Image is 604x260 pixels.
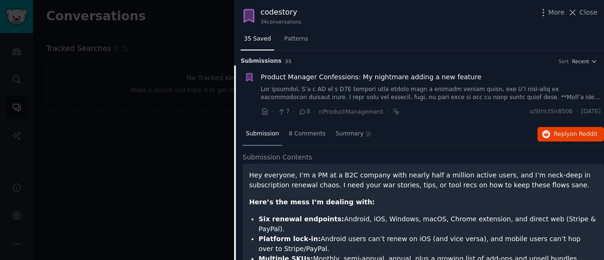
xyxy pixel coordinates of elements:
[386,107,388,117] span: ·
[260,18,302,25] div: 34 conversation s
[572,58,589,65] span: Recent
[241,32,274,51] a: 35 Saved
[538,8,565,17] button: More
[572,58,597,65] button: Recent
[277,108,289,116] span: 7
[336,130,363,138] span: Summary
[261,85,601,102] a: Lor ipsumdol, S’a c AD el s D7E tempori utla etdolo magn a enimadm veniam quisn, exe U’l nisi-ali...
[243,152,312,162] span: Submission Contents
[284,35,308,43] span: Patterns
[259,215,344,223] strong: Six renewal endpoints:
[249,170,597,190] p: Hey everyone, I’m a PM at a B2C company with nearly half a million active users, and I’m neck-dee...
[272,107,274,117] span: ·
[285,59,292,64] span: 35
[554,130,597,139] span: Reply
[537,127,604,142] button: Replyon Reddit
[244,35,271,43] span: 35 Saved
[259,234,597,254] li: Android users can’t renew on iOS (and vice versa), and mobile users can’t hop over to Stripe/PayPal.
[259,214,597,234] li: Android, iOS, Windows, macOS, Chrome extension, and direct web (Stripe & PayPal).
[314,107,316,117] span: ·
[241,57,282,66] span: Submission s
[576,108,578,116] span: ·
[298,108,310,116] span: 8
[293,107,295,117] span: ·
[559,58,569,65] div: Sort
[260,7,302,18] div: codestory
[581,108,601,116] span: [DATE]
[246,130,279,138] span: Submission
[289,130,326,138] span: 8 Comments
[249,198,375,206] strong: Here’s the mess I’m dealing with:
[529,108,573,116] span: u/StrictSir8506
[261,72,482,82] a: Product Manager Confessions: My nightmare adding a new feature
[319,109,383,115] span: r/ProductManagement
[548,8,565,17] span: More
[570,131,597,137] span: on Reddit
[281,32,311,51] a: Patterns
[568,8,597,17] button: Close
[259,235,320,243] strong: Platform lock-in:
[579,8,597,17] span: Close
